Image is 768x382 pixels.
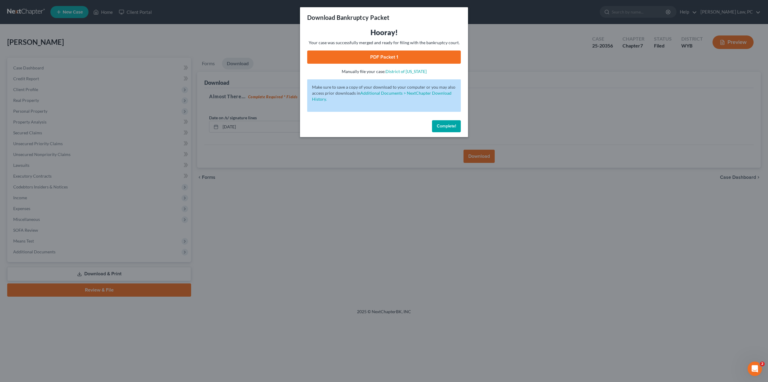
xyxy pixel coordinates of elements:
[748,362,762,376] iframe: Intercom live chat
[312,84,456,102] p: Make sure to save a copy of your download to your computer or you may also access prior downloads in
[307,50,461,64] a: PDF Packet 1
[385,69,427,74] a: District of [US_STATE]
[432,120,461,132] button: Complete!
[307,40,461,46] p: Your case was successfully merged and ready for filing with the bankruptcy court.
[312,90,451,102] a: Additional Documents > NextChapter Download History.
[307,13,389,22] h3: Download Bankruptcy Packet
[760,362,765,366] span: 2
[307,69,461,75] p: Manually file your case:
[437,124,456,129] span: Complete!
[307,28,461,37] h3: Hooray!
